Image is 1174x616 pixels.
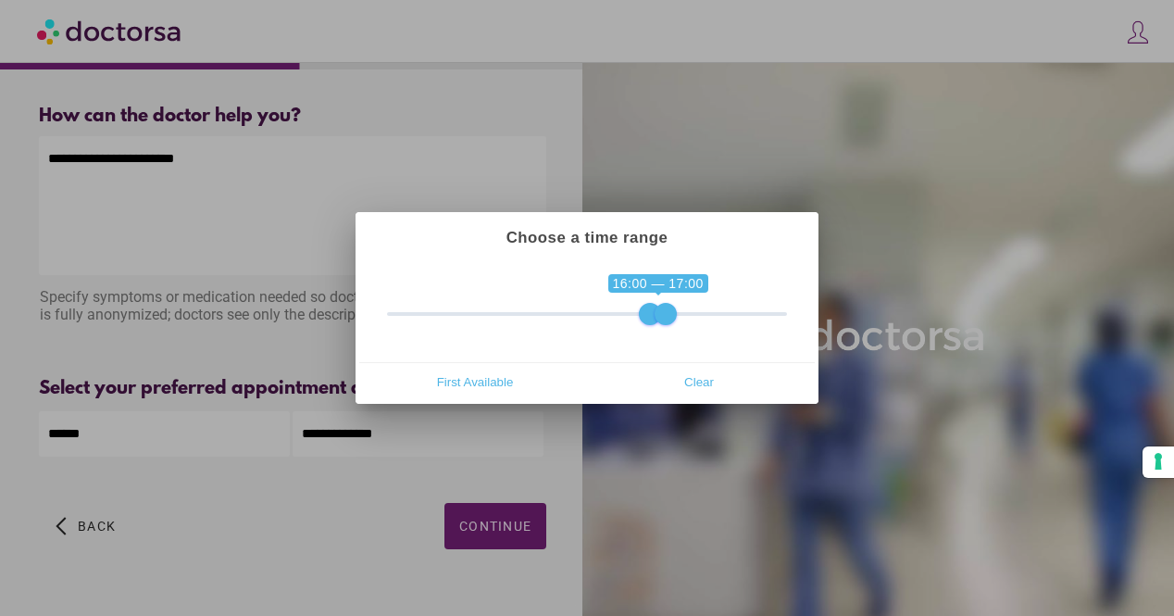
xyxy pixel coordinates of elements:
[608,274,708,293] span: 16:00 — 17:00
[368,368,581,396] span: First Available
[1143,446,1174,478] button: Your consent preferences for tracking technologies
[363,367,587,396] button: First Available
[506,229,668,246] strong: Choose a time range
[593,368,806,396] span: Clear
[587,367,811,396] button: Clear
